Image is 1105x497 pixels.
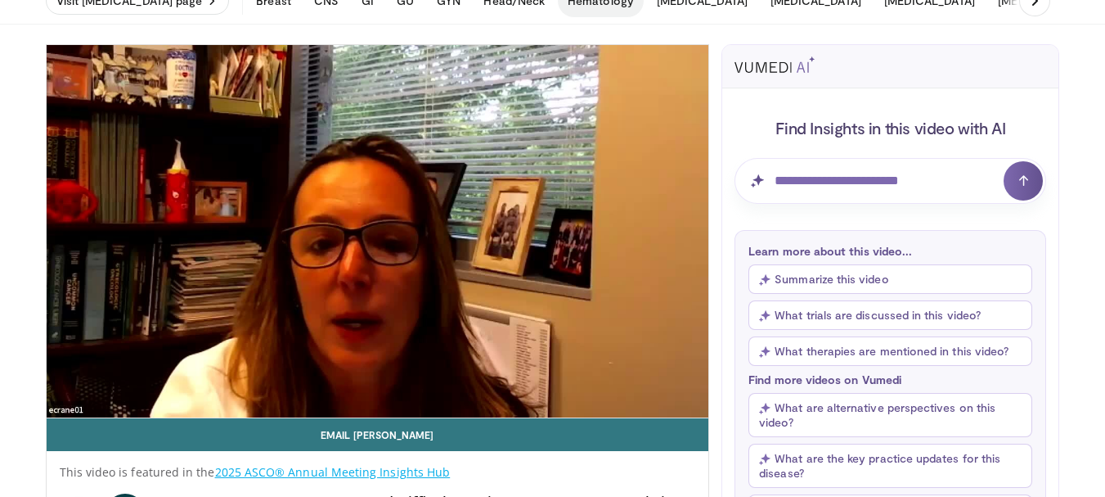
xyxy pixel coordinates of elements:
[734,56,815,73] img: vumedi-ai-logo.svg
[748,337,1032,366] button: What therapies are mentioned in this video?
[748,393,1032,437] button: What are alternative perspectives on this video?
[47,418,709,451] a: Email [PERSON_NAME]
[748,264,1032,294] button: Summarize this video
[748,300,1032,330] button: What trials are discussed in this video?
[748,444,1032,488] button: What are the key practice updates for this disease?
[734,117,1046,138] h4: Find Insights in this video with AI
[60,464,696,481] p: This video is featured in the
[748,244,1032,258] p: Learn more about this video...
[748,373,1032,386] p: Find more videos on Vumedi
[47,45,709,418] video-js: Video Player
[215,464,451,480] a: 2025 ASCO® Annual Meeting Insights Hub
[734,158,1046,204] input: Question for AI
